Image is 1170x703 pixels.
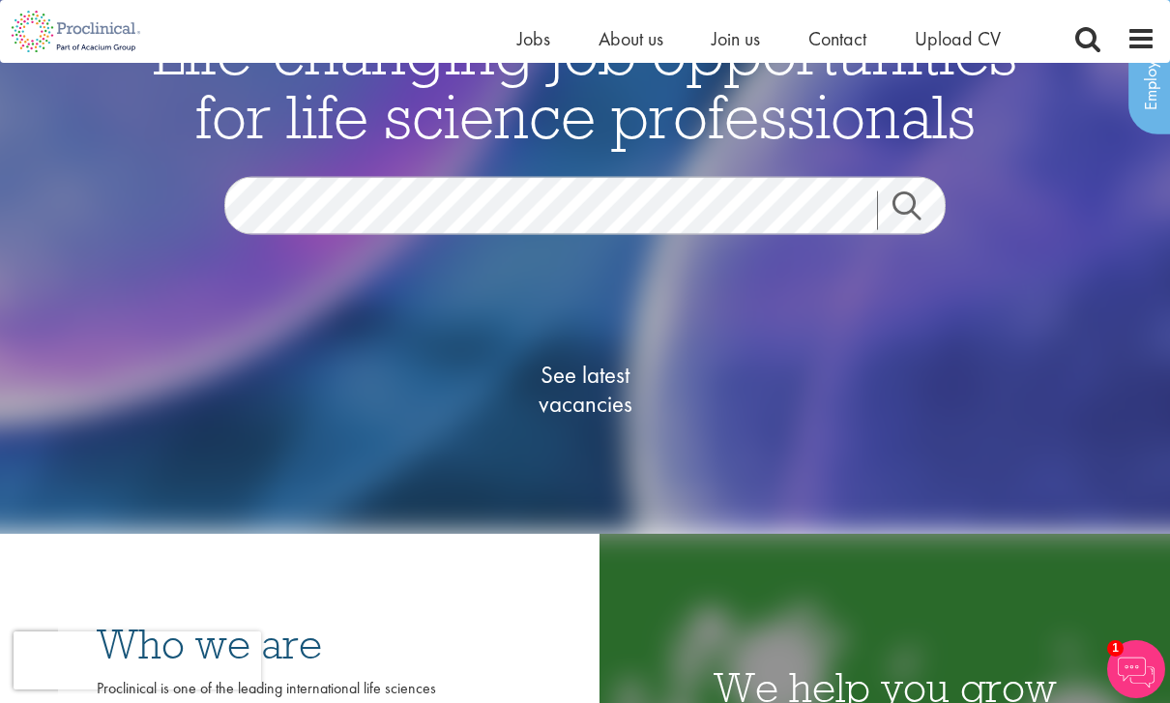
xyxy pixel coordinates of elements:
img: Chatbot [1107,640,1165,698]
span: See latest vacancies [488,360,682,418]
a: See latestvacancies [488,282,682,495]
a: About us [599,26,663,51]
span: Life-changing job opportunities for life science professionals [153,13,1017,154]
a: Upload CV [915,26,1001,51]
iframe: reCAPTCHA [14,631,261,689]
h3: Who we are [97,623,474,665]
span: 1 [1107,640,1124,657]
a: Jobs [517,26,550,51]
a: Contact [808,26,866,51]
a: Job search submit button [877,190,960,229]
a: Join us [712,26,760,51]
